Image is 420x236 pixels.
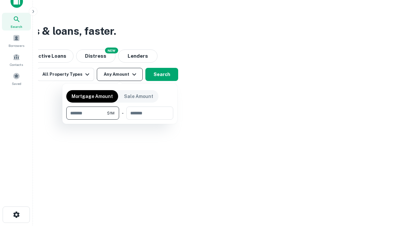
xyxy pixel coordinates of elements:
p: Sale Amount [124,93,153,100]
p: Mortgage Amount [72,93,113,100]
span: $1M [107,110,115,116]
div: - [122,107,124,120]
iframe: Chat Widget [387,184,420,215]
